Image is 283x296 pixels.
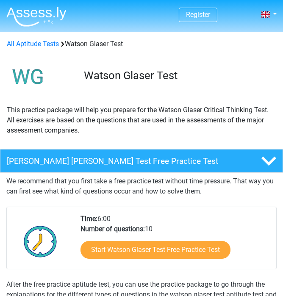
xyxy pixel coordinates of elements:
[6,176,277,196] p: We recommend that you first take a free practice test without time pressure. That way you can fir...
[74,214,276,269] div: 6:00 10
[3,39,280,49] div: Watson Glaser Test
[84,69,270,82] h3: Watson Glaser Test
[6,149,277,173] a: [PERSON_NAME] [PERSON_NAME] Test Free Practice Test
[7,156,229,166] h4: [PERSON_NAME] [PERSON_NAME] Test Free Practice Test
[6,7,67,27] img: Assessly
[7,56,50,98] img: watson glaser test
[7,40,59,48] a: All Aptitude Tests
[7,105,276,136] p: This practice package will help you prepare for the Watson Glaser Critical Thinking Test. All exe...
[186,11,210,19] a: Register
[19,220,62,263] img: Clock
[80,225,145,233] b: Number of questions:
[80,241,230,259] a: Start Watson Glaser Test Free Practice Test
[80,215,97,223] b: Time:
